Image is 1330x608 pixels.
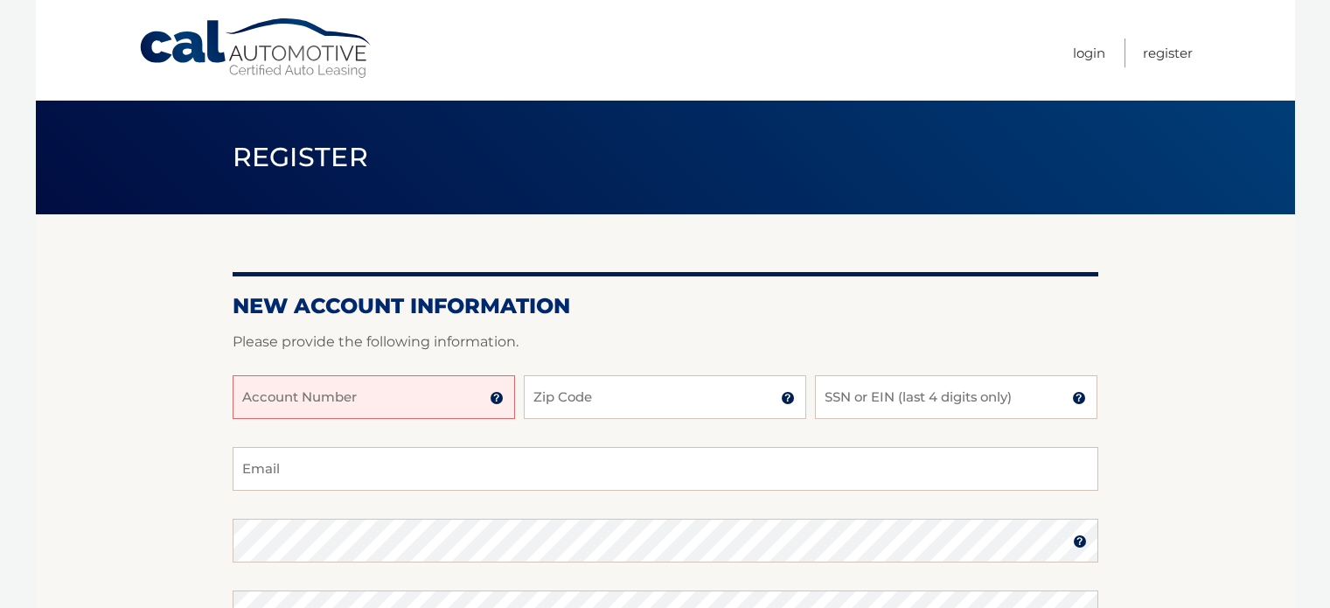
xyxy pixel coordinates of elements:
[490,391,504,405] img: tooltip.svg
[1073,535,1087,549] img: tooltip.svg
[138,17,374,80] a: Cal Automotive
[233,447,1098,491] input: Email
[781,391,795,405] img: tooltip.svg
[1143,38,1193,67] a: Register
[233,141,369,173] span: Register
[815,375,1097,419] input: SSN or EIN (last 4 digits only)
[1072,391,1086,405] img: tooltip.svg
[233,293,1098,319] h2: New Account Information
[233,375,515,419] input: Account Number
[233,330,1098,354] p: Please provide the following information.
[1073,38,1105,67] a: Login
[524,375,806,419] input: Zip Code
